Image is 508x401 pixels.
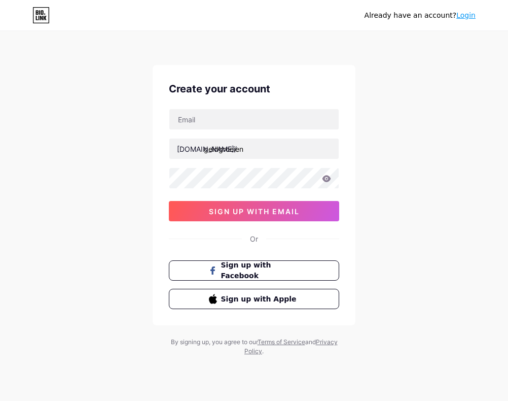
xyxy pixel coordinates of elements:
div: Create your account [169,81,339,96]
a: Login [456,11,476,19]
div: By signing up, you agree to our and . [168,338,340,356]
input: Email [169,109,339,129]
button: sign up with email [169,201,339,221]
div: [DOMAIN_NAME]/ [177,144,237,154]
input: username [169,139,339,159]
div: Or [250,233,258,244]
button: Sign up with Apple [169,289,339,309]
span: sign up with email [209,207,300,216]
div: Already have an account? [365,10,476,21]
a: Terms of Service [258,338,305,346]
span: Sign up with Facebook [221,260,300,281]
span: Sign up with Apple [221,294,300,305]
button: Sign up with Facebook [169,260,339,281]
